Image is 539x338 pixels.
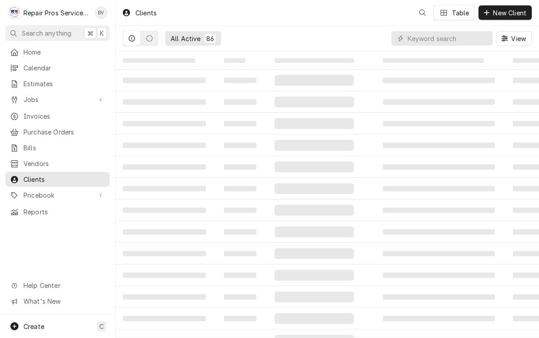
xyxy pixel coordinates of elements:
span: ‌ [224,78,256,83]
span: ‌ [224,121,256,126]
span: ‌ [274,162,354,172]
table: All Active Clients List Loading [116,51,539,338]
span: ‌ [274,58,354,63]
a: Bills [5,140,110,155]
span: View [509,34,528,43]
span: ‌ [123,186,206,191]
span: ‌ [383,143,495,148]
div: 86 [206,34,214,43]
span: C [99,322,104,331]
span: ‌ [383,186,495,191]
button: Open search [415,5,430,20]
span: ‌ [383,294,495,300]
span: ‌ [383,78,495,83]
div: All Active [171,34,201,43]
span: ‌ [224,164,256,170]
span: ‌ [224,229,256,235]
span: Home [23,47,105,57]
a: Clients [5,172,110,187]
span: ‌ [123,294,206,300]
span: ‌ [383,273,495,278]
span: ‌ [224,208,256,213]
span: ‌ [383,208,495,213]
span: ‌ [383,58,484,63]
span: ‌ [224,99,256,105]
input: Keyword search [408,31,488,46]
a: Go to What's New [5,294,110,309]
a: Invoices [5,109,110,124]
div: Table [452,8,469,18]
div: Repair Pros Services Inc's Avatar [8,6,21,19]
span: ‌ [224,143,256,148]
span: ‌ [274,227,354,237]
span: ‌ [274,183,354,194]
span: ‌ [274,292,354,302]
span: ‌ [123,316,206,321]
a: Vendors [5,156,110,171]
span: ‌ [224,316,256,321]
a: Go to Help Center [5,278,110,293]
span: ‌ [383,251,495,256]
a: Go to Pricebook [5,188,110,203]
span: ‌ [123,121,206,126]
span: ‌ [123,208,206,213]
span: Create [23,323,44,330]
span: New Client [491,8,528,18]
a: Reports [5,204,110,219]
div: BV [95,6,107,19]
a: Calendar [5,60,110,75]
span: ‌ [123,143,206,148]
span: What's New [23,296,104,306]
span: ‌ [274,75,354,86]
span: ‌ [224,294,256,300]
span: ‌ [274,248,354,259]
span: ‌ [123,273,206,278]
button: Search anything⌘K [5,25,110,41]
span: Help Center [23,281,104,290]
a: Go to Jobs [5,92,110,107]
span: ‌ [383,316,495,321]
button: View [496,31,532,46]
span: Vendors [23,159,105,168]
span: ‌ [123,58,195,63]
span: Reports [23,207,105,217]
span: ‌ [123,251,206,256]
span: ‌ [274,205,354,216]
span: Purchase Orders [23,127,105,137]
a: Home [5,45,110,60]
button: New Client [479,5,532,20]
span: ‌ [383,229,495,235]
a: Purchase Orders [5,125,110,139]
div: Brian Volker's Avatar [95,6,107,19]
span: Pricebook [23,190,92,200]
div: Repair Pros Services Inc [23,8,90,18]
span: Jobs [23,95,92,104]
span: ‌ [224,251,256,256]
span: K [100,28,104,38]
span: Calendar [23,63,105,73]
span: Clients [23,175,105,184]
a: Estimates [5,76,110,91]
span: ‌ [123,164,206,170]
span: ‌ [383,99,495,105]
span: ‌ [123,99,206,105]
span: ‌ [383,164,495,170]
span: ‌ [274,118,354,129]
span: ‌ [123,229,206,235]
span: ‌ [224,273,256,278]
span: Invoices [23,111,105,121]
div: R [8,6,21,19]
span: Search anything [22,28,71,38]
span: ‌ [274,313,354,324]
span: Bills [23,143,105,153]
span: ‌ [224,186,256,191]
span: ‌ [274,97,354,107]
span: ‌ [274,140,354,151]
span: ‌ [274,270,354,281]
span: ‌ [123,78,206,83]
span: ‌ [383,121,495,126]
span: Estimates [23,79,105,88]
span: ⌘ [87,28,93,38]
span: ‌ [224,58,246,63]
